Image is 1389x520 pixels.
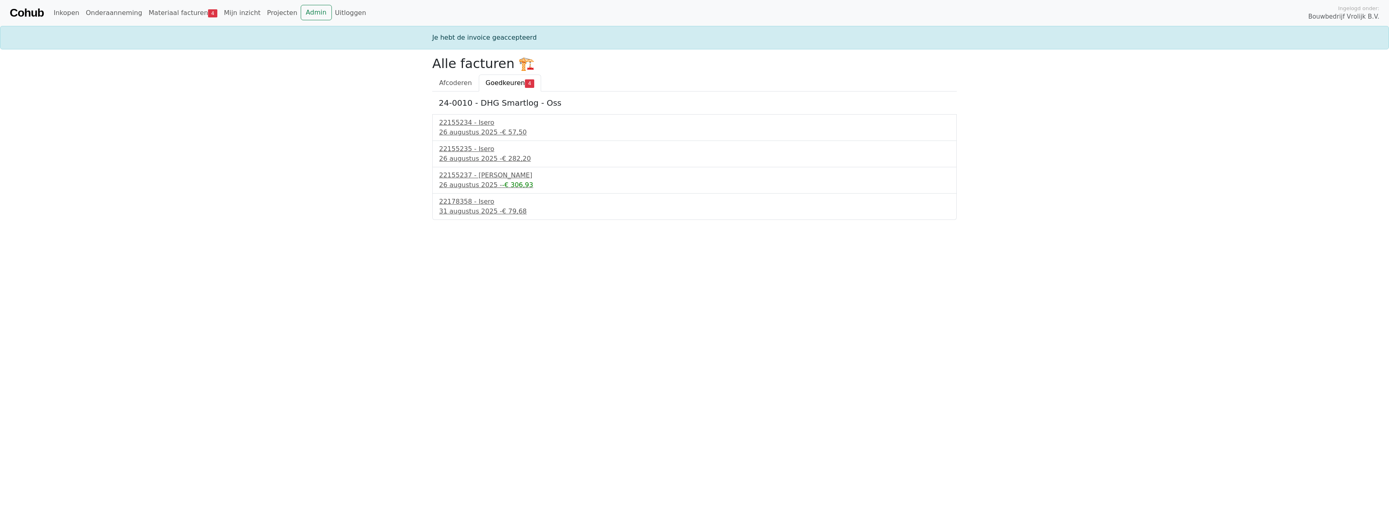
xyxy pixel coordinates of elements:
a: Materiaal facturen4 [145,5,221,21]
a: Admin [301,5,332,20]
a: Mijn inzicht [221,5,264,21]
div: 26 augustus 2025 - [439,154,950,164]
h2: Alle facturen 🏗️ [432,56,957,71]
span: € 282,20 [502,155,531,162]
a: Goedkeuren4 [479,75,541,92]
a: Afcoderen [432,75,479,92]
span: € 57,50 [502,128,527,136]
div: 22155235 - Isero [439,144,950,154]
span: Ingelogd onder: [1338,4,1379,12]
a: 22155237 - [PERSON_NAME]26 augustus 2025 --€ 306,93 [439,170,950,190]
a: Uitloggen [332,5,370,21]
span: Afcoderen [439,79,472,87]
h5: 24-0010 - DHG Smartlog - Oss [439,98,950,108]
div: 26 augustus 2025 - [439,128,950,137]
span: -€ 306,93 [502,181,533,189]
span: 4 [208,9,217,17]
a: Inkopen [50,5,82,21]
span: Bouwbedrijf Vrolijk B.V. [1308,12,1379,21]
a: Cohub [10,3,44,23]
div: 31 augustus 2025 - [439,207,950,216]
a: 22155235 - Isero26 augustus 2025 -€ 282,20 [439,144,950,164]
span: 4 [525,79,534,87]
span: € 79,68 [502,207,527,215]
div: 22155234 - Isero [439,118,950,128]
span: Goedkeuren [486,79,525,87]
div: 22178358 - Isero [439,197,950,207]
div: Je hebt de invoice geaccepteerd [427,33,962,43]
a: Projecten [264,5,301,21]
div: 22155237 - [PERSON_NAME] [439,170,950,180]
a: Onderaanneming [83,5,145,21]
a: 22155234 - Isero26 augustus 2025 -€ 57,50 [439,118,950,137]
div: 26 augustus 2025 - [439,180,950,190]
a: 22178358 - Isero31 augustus 2025 -€ 79,68 [439,197,950,216]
